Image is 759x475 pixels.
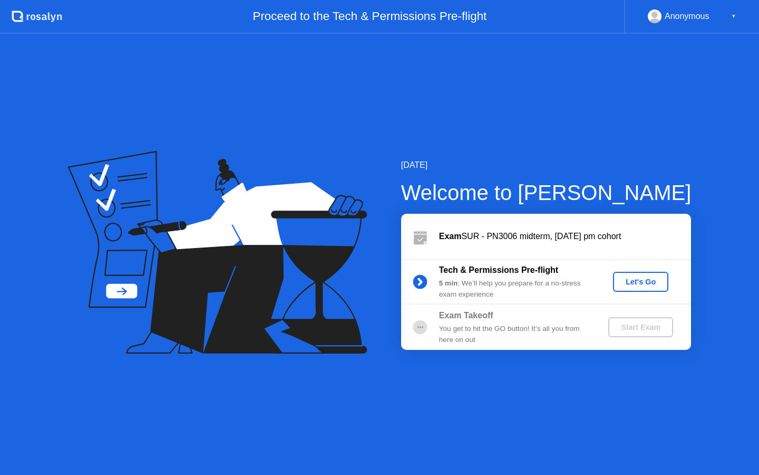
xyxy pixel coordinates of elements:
div: : We’ll help you prepare for a no-stress exam experience [439,278,591,300]
div: SUR - PN3006 midterm, [DATE] pm cohort [439,230,691,243]
b: Tech & Permissions Pre-flight [439,265,558,274]
div: Welcome to [PERSON_NAME] [401,177,692,208]
div: Anonymous [665,9,709,23]
button: Start Exam [608,317,673,337]
div: Start Exam [612,323,669,331]
b: 5 min [439,279,458,287]
button: Let's Go [613,272,668,292]
div: [DATE] [401,159,692,172]
div: You get to hit the GO button! It’s all you from here on out [439,324,591,345]
b: Exam Takeoff [439,311,493,320]
div: Let's Go [617,278,664,286]
div: ▼ [731,9,736,23]
b: Exam [439,232,462,241]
